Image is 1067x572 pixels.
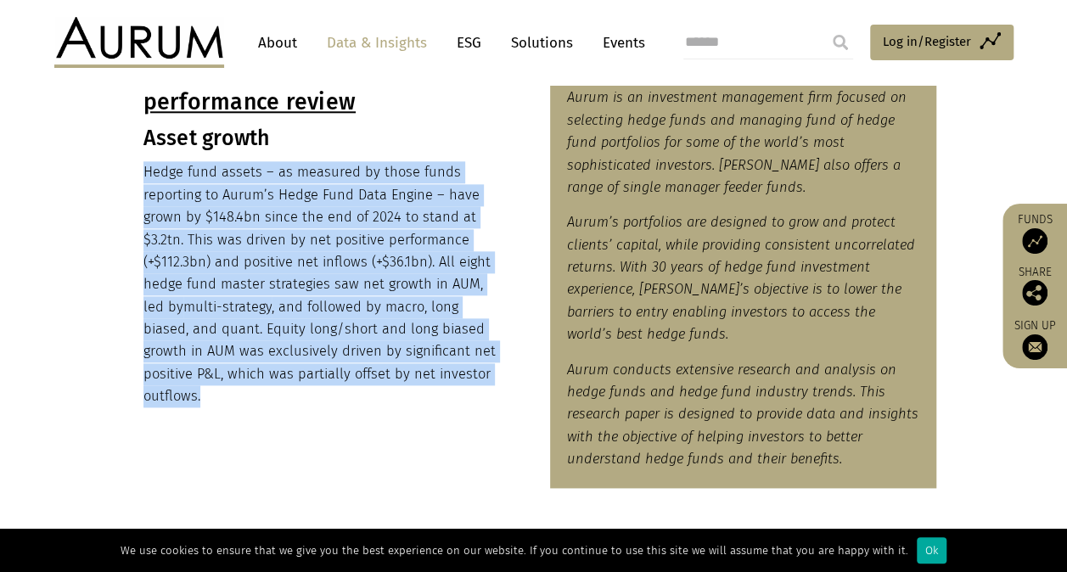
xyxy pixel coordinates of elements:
a: About [250,27,306,59]
span: Log in/Register [883,31,971,52]
em: Aurum conducts extensive research and analysis on hedge funds and hedge fund industry trends. Thi... [567,362,918,468]
input: Submit [823,25,857,59]
span: multi-strategy [183,299,272,315]
p: Hedge fund assets – as measured by those funds reporting to Aurum’s Hedge Fund Data Engine – have... [143,161,497,407]
img: Aurum [54,17,224,68]
img: Access Funds [1022,228,1047,254]
a: Sign up [1011,318,1059,360]
a: Funds [1011,212,1059,254]
a: ESG [448,27,490,59]
img: Sign up to our newsletter [1022,334,1047,360]
a: Events [594,27,645,59]
em: Aurum’s portfolios are designed to grow and protect clients’ capital, while providing consistent ... [567,214,915,342]
div: Share [1011,266,1059,306]
a: Log in/Register [870,25,1014,60]
em: Aurum is an investment management firm focused on selecting hedge funds and managing fund of hedg... [567,89,907,195]
h3: Asset growth [143,126,497,151]
a: Solutions [503,27,581,59]
img: Share this post [1022,280,1047,306]
a: Data & Insights [318,27,435,59]
div: Ok [917,537,946,564]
